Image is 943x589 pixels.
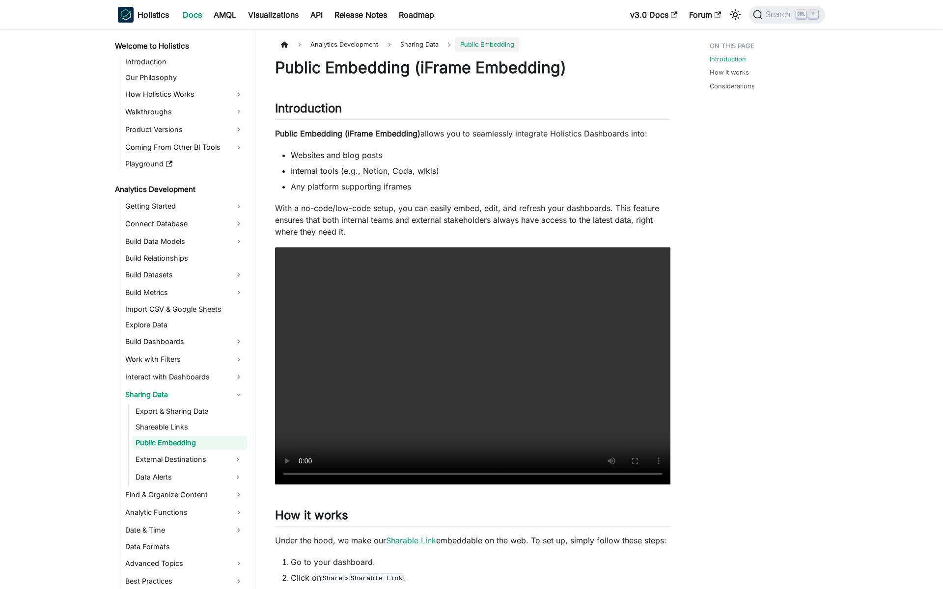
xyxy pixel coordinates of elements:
[112,183,247,196] a: Analytics Development
[291,556,670,568] li: Go to your dashboard.
[291,572,670,584] li: Click on > .
[118,7,169,23] a: HolisticsHolistics
[455,37,519,52] span: Public Embedding
[122,556,247,571] a: Advanced Topics
[122,573,247,589] a: Best Practices
[177,7,208,23] a: Docs
[763,10,797,19] span: Search
[133,420,247,434] a: Shareable Links
[393,7,440,23] a: Roadmap
[122,71,247,84] a: Our Philosophy
[275,202,670,238] p: With a no-code/low-code setup, you can easily embed, edit, and refresh your dashboards. This feat...
[229,452,247,467] button: Expand sidebar category 'External Destinations'
[275,129,420,138] strong: Public Embedding (iFrame Embedding)
[118,7,134,23] img: Holistics
[291,149,670,161] li: Websites and blog posts
[122,86,247,102] a: How Holistics Works
[208,7,242,23] a: AMQL
[710,54,746,64] a: Introduction
[122,318,247,332] a: Explore Data
[275,37,294,52] a: Home page
[386,535,436,545] a: Sharable Link
[275,508,670,527] h2: How it works
[122,122,247,137] a: Product Versions
[122,55,247,69] a: Introduction
[305,7,329,23] a: API
[275,128,670,139] p: allows you to seamlessly integrate Holistics Dashboards into:
[122,234,247,249] a: Build Data Models
[305,37,383,52] span: Analytics Development
[122,267,247,283] a: Build Datasets
[122,487,247,503] a: Find & Organize Content
[624,7,683,23] a: v3.0 Docs
[395,37,444,52] span: Sharing Data
[133,452,229,467] a: External Destinations
[122,104,247,120] a: Walkthroughs
[122,139,247,155] a: Coming From Other BI Tools
[112,39,247,53] a: Welcome to Holistics
[349,573,404,583] code: Sharable Link
[727,7,743,23] button: Switch between dark and light mode (currently light mode)
[275,535,670,546] p: Under the hood, we make our embeddable on the web. To set up, simply follow these steps:
[122,198,247,214] a: Getting Started
[329,7,393,23] a: Release Notes
[122,522,247,538] a: Date & Time
[321,573,344,583] code: Share
[138,9,169,21] b: Holistics
[122,157,247,171] a: Playground
[122,216,247,232] a: Connect Database
[229,469,247,485] button: Expand sidebar category 'Data Alerts'
[683,7,727,23] a: Forum
[291,165,670,177] li: Internal tools (e.g., Notion, Coda, wikis)
[122,387,247,402] a: Sharing Data
[808,10,818,19] kbd: K
[275,101,670,120] h2: Introduction
[710,68,749,77] a: How it works
[108,29,255,589] nav: Docs sidebar
[133,469,229,485] a: Data Alerts
[122,334,247,349] a: Build Dashboards
[122,505,247,520] a: Analytic Functions
[275,247,670,484] video: Your browser does not support embedding video, but you can .
[122,285,247,300] a: Build Metrics
[133,404,247,418] a: Export & Sharing Data
[122,351,247,367] a: Work with Filters
[122,540,247,554] a: Data Formats
[291,181,670,192] li: Any platform supporting iframes
[275,37,670,52] nav: Breadcrumbs
[710,81,755,91] a: Considerations
[275,58,670,78] h1: Public Embedding (iFrame Embedding)
[242,7,305,23] a: Visualizations
[122,302,247,316] a: Import CSV & Google Sheets
[122,251,247,265] a: Build Relationships
[749,6,825,24] button: Search (Ctrl+K)
[133,436,247,450] a: Public Embedding
[122,369,247,385] a: Interact with Dashboards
